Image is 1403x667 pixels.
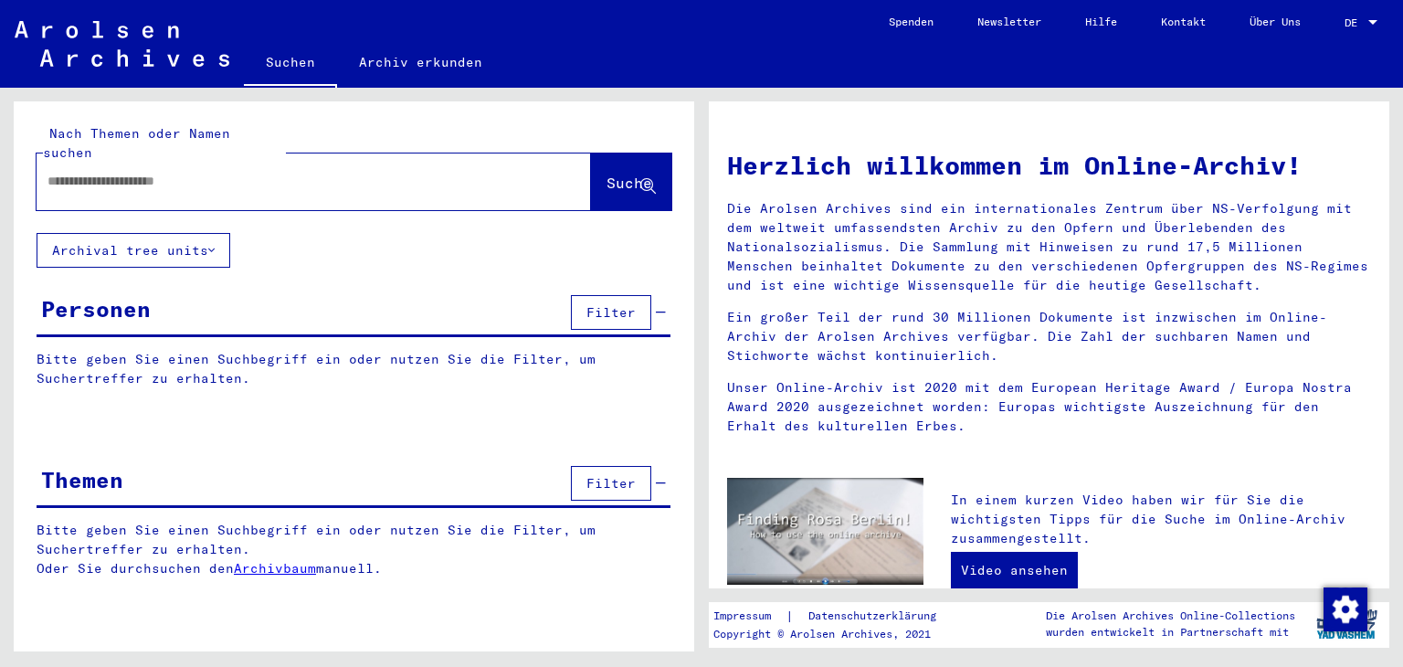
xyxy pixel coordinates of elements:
[1323,587,1366,630] div: Zustimmung ändern
[244,40,337,88] a: Suchen
[41,463,123,496] div: Themen
[1313,601,1381,647] img: yv_logo.png
[727,308,1371,365] p: Ein großer Teil der rund 30 Millionen Dokumente ist inzwischen im Online-Archiv der Arolsen Archi...
[1046,624,1295,641] p: wurden entwickelt in Partnerschaft mit
[591,154,671,210] button: Suche
[43,125,230,161] mat-label: Nach Themen oder Namen suchen
[37,233,230,268] button: Archival tree units
[713,626,958,642] p: Copyright © Arolsen Archives, 2021
[586,304,636,321] span: Filter
[1324,588,1367,631] img: Zustimmung ändern
[586,475,636,492] span: Filter
[37,521,671,578] p: Bitte geben Sie einen Suchbegriff ein oder nutzen Sie die Filter, um Suchertreffer zu erhalten. O...
[41,292,151,325] div: Personen
[727,199,1371,295] p: Die Arolsen Archives sind ein internationales Zentrum über NS-Verfolgung mit dem weltweit umfasse...
[15,21,229,67] img: Arolsen_neg.svg
[37,350,670,388] p: Bitte geben Sie einen Suchbegriff ein oder nutzen Sie die Filter, um Suchertreffer zu erhalten.
[794,607,958,626] a: Datenschutzerklärung
[727,478,923,585] img: video.jpg
[1345,16,1365,29] span: DE
[727,378,1371,436] p: Unser Online-Archiv ist 2020 mit dem European Heritage Award / Europa Nostra Award 2020 ausgezeic...
[727,146,1371,185] h1: Herzlich willkommen im Online-Archiv!
[951,552,1078,588] a: Video ansehen
[951,491,1371,548] p: In einem kurzen Video haben wir für Sie die wichtigsten Tipps für die Suche im Online-Archiv zusa...
[337,40,504,84] a: Archiv erkunden
[713,607,958,626] div: |
[713,607,786,626] a: Impressum
[234,560,316,577] a: Archivbaum
[607,174,652,192] span: Suche
[571,295,651,330] button: Filter
[1046,608,1295,624] p: Die Arolsen Archives Online-Collections
[571,466,651,501] button: Filter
